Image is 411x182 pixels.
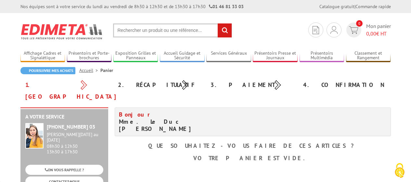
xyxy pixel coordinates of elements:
input: Rechercher un produit ou une référence... [113,23,232,37]
div: 4. Confirmation [298,79,391,91]
img: devis rapide [313,26,319,34]
a: Catalogue gratuit [319,4,354,9]
span: 0 [356,20,363,27]
a: Présentoirs Multimédia [300,50,344,61]
img: Cookies (fenêtre modale) [392,162,408,179]
img: devis rapide [349,26,358,34]
div: Nos équipes sont à votre service du lundi au vendredi de 8h30 à 12h30 et de 13h30 à 17h30 [20,3,244,10]
strong: [PHONE_NUMBER] 03 [47,123,95,130]
button: Cookies (fenêtre modale) [388,160,411,182]
b: Que souhaitez-vous faire de ces articles ? [148,142,357,149]
a: Poursuivre mes achats [20,67,75,74]
h4: Mme. Le Duc [PERSON_NAME] [119,111,248,133]
div: 1. [GEOGRAPHIC_DATA] [20,79,113,103]
span: Bonjour [119,111,153,118]
div: 3. Paiement [206,79,298,91]
li: Panier [100,67,113,74]
a: Accueil Guidage et Sécurité [160,50,205,61]
b: Votre panier est vide. [193,154,312,162]
a: Présentoirs Presse et Journaux [253,50,298,61]
a: Affichage Cadres et Signalétique [20,50,65,61]
span: 0,00 [366,30,376,37]
img: Edimeta [20,20,103,44]
a: Présentoirs et Porte-brochures [67,50,112,61]
a: Services Généraux [206,50,251,61]
a: devis rapide 0 Mon panier 0,00€ HT [345,22,391,37]
h2: A votre service [25,114,103,120]
span: € HT [366,30,391,37]
a: Exposition Grilles et Panneaux [113,50,158,61]
div: 2. Récapitulatif [113,79,206,91]
div: | [319,3,391,10]
a: Classement et Rangement [346,50,391,61]
img: widget-service.jpg [25,123,44,148]
a: Commande rapide [355,4,391,9]
img: devis rapide [330,26,338,34]
a: ON VOUS RAPPELLE ? [25,165,103,175]
input: rechercher [218,23,232,37]
a: Accueil [79,67,100,73]
div: 08h30 à 12h30 13h30 à 17h30 [47,132,103,154]
span: Mon panier [366,22,391,37]
div: [PERSON_NAME][DATE] au [DATE] [47,132,103,143]
strong: 01 46 81 33 03 [209,4,244,9]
